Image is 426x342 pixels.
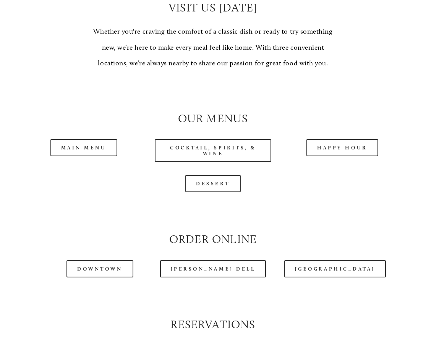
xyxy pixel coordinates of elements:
[50,139,117,156] a: Main Menu
[26,231,400,247] h2: Order Online
[284,260,386,277] a: [GEOGRAPHIC_DATA]
[160,260,266,277] a: [PERSON_NAME] Dell
[26,110,400,126] h2: Our Menus
[90,24,336,71] p: Whether you're craving the comfort of a classic dish or ready to try something new, we’re here to...
[185,175,241,192] a: Dessert
[306,139,378,156] a: Happy Hour
[155,139,271,162] a: Cocktail, Spirits, & Wine
[66,260,133,277] a: Downtown
[26,316,400,332] h2: Reservations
